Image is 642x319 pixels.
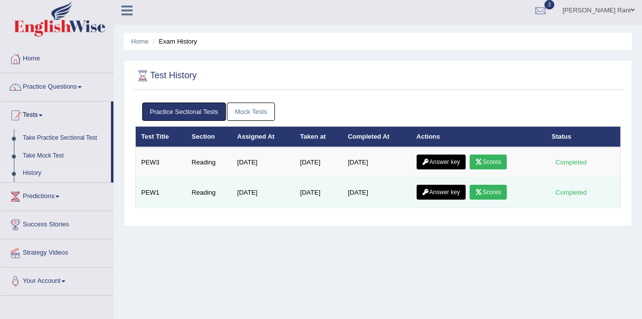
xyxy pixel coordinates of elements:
a: Scores [470,155,506,169]
td: [DATE] [232,178,295,208]
td: [DATE] [232,147,295,178]
a: Home [0,45,113,70]
a: Take Mock Test [18,147,111,165]
a: Scores [470,185,506,200]
td: [DATE] [342,147,411,178]
th: Taken at [295,126,342,147]
th: Status [546,126,621,147]
a: Practice Questions [0,73,113,98]
td: PEW3 [136,147,186,178]
h2: Test History [135,68,197,83]
div: Completed [552,187,590,198]
a: Tests [0,102,111,126]
th: Assigned At [232,126,295,147]
a: Home [131,38,149,45]
a: Success Stories [0,211,113,236]
a: Practice Sectional Tests [142,103,226,121]
a: Take Practice Sectional Test [18,129,111,147]
a: Your Account [0,267,113,292]
td: [DATE] [295,147,342,178]
a: History [18,164,111,182]
div: Completed [552,157,590,167]
a: Strategy Videos [0,239,113,264]
th: Actions [411,126,546,147]
td: Reading [186,147,232,178]
th: Completed At [342,126,411,147]
th: Section [186,126,232,147]
a: Predictions [0,183,113,208]
li: Exam History [150,37,197,46]
a: Answer key [417,155,466,169]
a: Mock Tests [227,103,275,121]
th: Test Title [136,126,186,147]
a: Answer key [417,185,466,200]
td: Reading [186,178,232,208]
td: PEW1 [136,178,186,208]
td: [DATE] [342,178,411,208]
td: [DATE] [295,178,342,208]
